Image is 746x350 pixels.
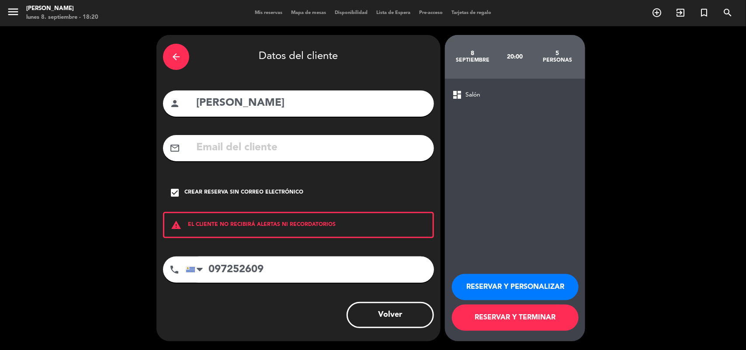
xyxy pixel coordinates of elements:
[652,7,662,18] i: add_circle_outline
[186,256,434,283] input: Número de teléfono...
[26,13,98,22] div: lunes 8. septiembre - 18:20
[722,7,733,18] i: search
[536,50,579,57] div: 5
[170,98,180,109] i: person
[164,220,188,230] i: warning
[372,10,415,15] span: Lista de Espera
[195,139,427,157] input: Email del cliente
[347,302,434,328] button: Volver
[452,274,579,300] button: RESERVAR Y PERSONALIZAR
[465,90,480,100] span: Salón
[195,94,427,112] input: Nombre del cliente
[451,57,494,64] div: septiembre
[494,42,536,72] div: 20:00
[26,4,98,13] div: [PERSON_NAME]
[452,305,579,331] button: RESERVAR Y TERMINAR
[250,10,287,15] span: Mis reservas
[536,57,579,64] div: personas
[287,10,330,15] span: Mapa de mesas
[447,10,496,15] span: Tarjetas de regalo
[7,5,20,18] i: menu
[699,7,709,18] i: turned_in_not
[451,50,494,57] div: 8
[452,90,462,100] span: dashboard
[186,257,206,282] div: Uruguay: +598
[170,187,180,198] i: check_box
[170,143,180,153] i: mail_outline
[330,10,372,15] span: Disponibilidad
[7,5,20,21] button: menu
[171,52,181,62] i: arrow_back
[163,42,434,72] div: Datos del cliente
[169,264,180,275] i: phone
[163,212,434,238] div: EL CLIENTE NO RECIBIRÁ ALERTAS NI RECORDATORIOS
[184,188,303,197] div: Crear reserva sin correo electrónico
[675,7,686,18] i: exit_to_app
[415,10,447,15] span: Pre-acceso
